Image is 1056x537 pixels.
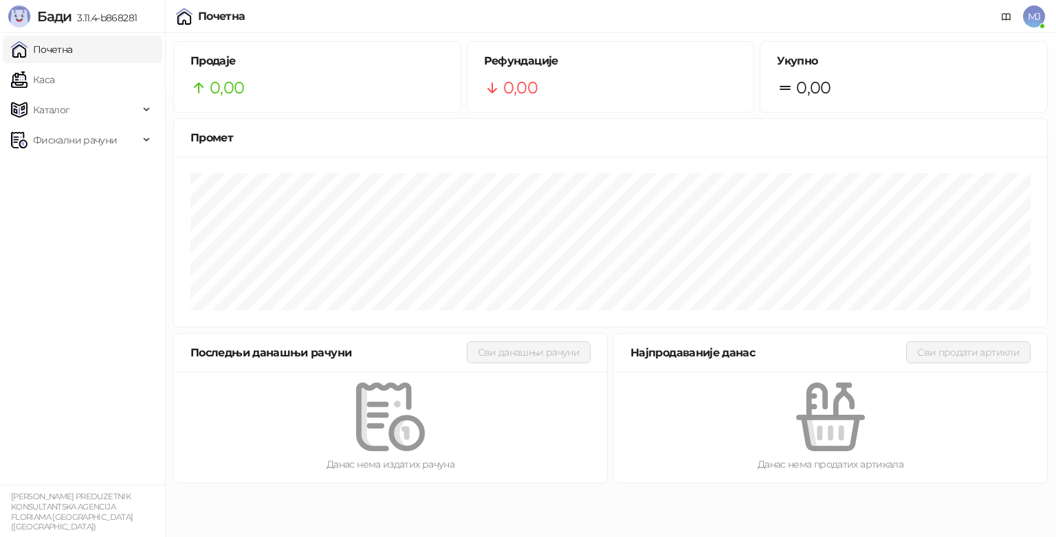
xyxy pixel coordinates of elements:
[198,11,245,22] div: Почетна
[71,12,137,24] span: 3.11.4-b868281
[196,457,585,472] div: Данас нема издатих рачуна
[210,75,244,101] span: 0,00
[777,53,1031,69] h5: Укупно
[190,129,1031,146] div: Промет
[796,75,830,101] span: 0,00
[906,341,1031,363] button: Сви продати артикли
[630,344,906,361] div: Најпродаваније данас
[11,36,73,63] a: Почетна
[1023,5,1045,27] span: MJ
[503,75,538,101] span: 0,00
[33,126,117,154] span: Фискални рачуни
[33,96,70,124] span: Каталог
[995,5,1017,27] a: Документација
[11,492,133,532] small: [PERSON_NAME] PREDUZETNIK KONSULTANTSKA AGENCIJA FLORIAMA [GEOGRAPHIC_DATA] ([GEOGRAPHIC_DATA])
[37,8,71,25] span: Бади
[190,53,444,69] h5: Продаје
[636,457,1025,472] div: Данас нема продатих артикала
[467,341,591,363] button: Сви данашњи рачуни
[11,66,54,93] a: Каса
[484,53,738,69] h5: Рефундације
[8,5,30,27] img: Logo
[190,344,467,361] div: Последњи данашњи рачуни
